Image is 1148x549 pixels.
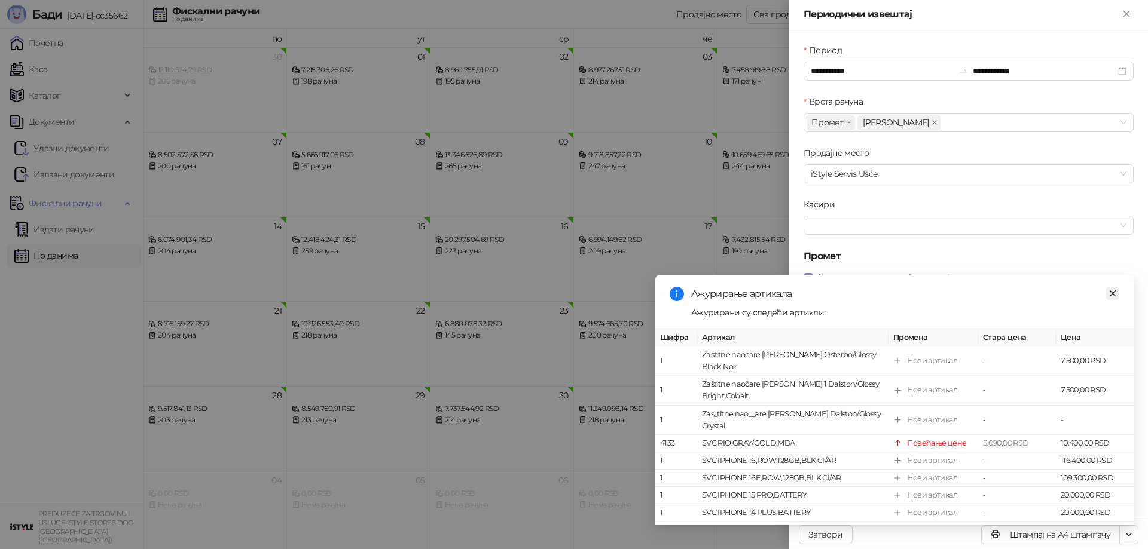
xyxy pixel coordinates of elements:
[804,44,849,57] label: Период
[1106,287,1119,300] a: Close
[958,66,968,76] span: swap-right
[1056,452,1134,470] td: 116.400,00 RSD
[907,355,957,367] div: Нови артикал
[907,472,957,484] div: Нови артикал
[804,146,876,160] label: Продајно место
[670,287,684,301] span: info-circle
[697,405,889,434] td: Zas_titne nao__are [PERSON_NAME] Dalston/Glossy Crystal
[655,452,697,470] td: 1
[1119,7,1134,22] button: Close
[697,376,889,405] td: Zaštitne naočare [PERSON_NAME] 1 Dalston/Glossy Bright Cobalt
[811,116,844,129] span: Промет
[1056,329,1134,346] th: Цена
[978,504,1056,522] td: -
[697,487,889,504] td: SVC,IPHONE 15 PRO,BATTERY
[907,455,957,467] div: Нови артикал
[1109,289,1117,297] span: close
[978,487,1056,504] td: -
[655,470,697,487] td: 1
[697,522,889,539] td: SVC,IPHONE 13,ROW,128GB,MNT,CI/AR
[655,329,697,346] th: Шифра
[978,376,1056,405] td: -
[655,522,697,539] td: 8648
[804,249,1134,263] h5: Промет
[811,165,1126,183] span: iStyle Servis Ušće
[978,470,1056,487] td: -
[655,504,697,522] td: 1
[697,346,889,376] td: Zaštitne naočare [PERSON_NAME] Osterbo/Glossy Black Noir
[655,405,697,434] td: 1
[863,116,929,129] span: [PERSON_NAME]
[932,119,938,125] span: close
[978,452,1056,470] td: -
[697,329,889,346] th: Артикал
[804,95,871,108] label: Врста рачуна
[907,524,967,536] div: Повећање цене
[846,119,852,125] span: close
[1056,504,1134,522] td: 20.000,00 RSD
[655,346,697,376] td: 1
[655,376,697,405] td: 1
[1056,487,1134,504] td: 20.000,00 RSD
[1056,405,1134,434] td: -
[655,435,697,452] td: 4133
[907,507,957,519] div: Нови артикал
[813,271,999,284] span: [DEMOGRAPHIC_DATA] извештај по данима
[889,329,978,346] th: Промена
[907,437,967,449] div: Повећање цене
[1056,435,1134,452] td: 10.400,00 RSD
[697,452,889,470] td: SVC,IPHONE 16,ROW,128GB,BLK,CI/AR
[1056,470,1134,487] td: 109.300,00 RSD
[691,287,1119,301] div: Ажурирање артикала
[697,435,889,452] td: SVC,RIO,GRAY/GOLD,MBA
[983,438,1028,447] span: 5.090,00 RSD
[691,306,1119,319] div: Ажурирани су следећи артикли:
[1056,522,1134,539] td: 90.700,00 RSD
[978,405,1056,434] td: -
[811,65,954,78] input: Период
[978,329,1056,346] th: Стара цена
[697,470,889,487] td: SVC,IPHONE 16E,ROW,128GB,BLK,CI/AR
[1056,346,1134,376] td: 7.500,00 RSD
[958,66,968,76] span: to
[907,413,957,425] div: Нови артикал
[1056,376,1134,405] td: 7.500,00 RSD
[978,346,1056,376] td: -
[804,7,1119,22] div: Периодични извештај
[655,487,697,504] td: 1
[697,504,889,522] td: SVC,IPHONE 14 PLUS,BATTERY
[907,384,957,396] div: Нови артикал
[804,198,842,211] label: Касири
[907,489,957,501] div: Нови артикал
